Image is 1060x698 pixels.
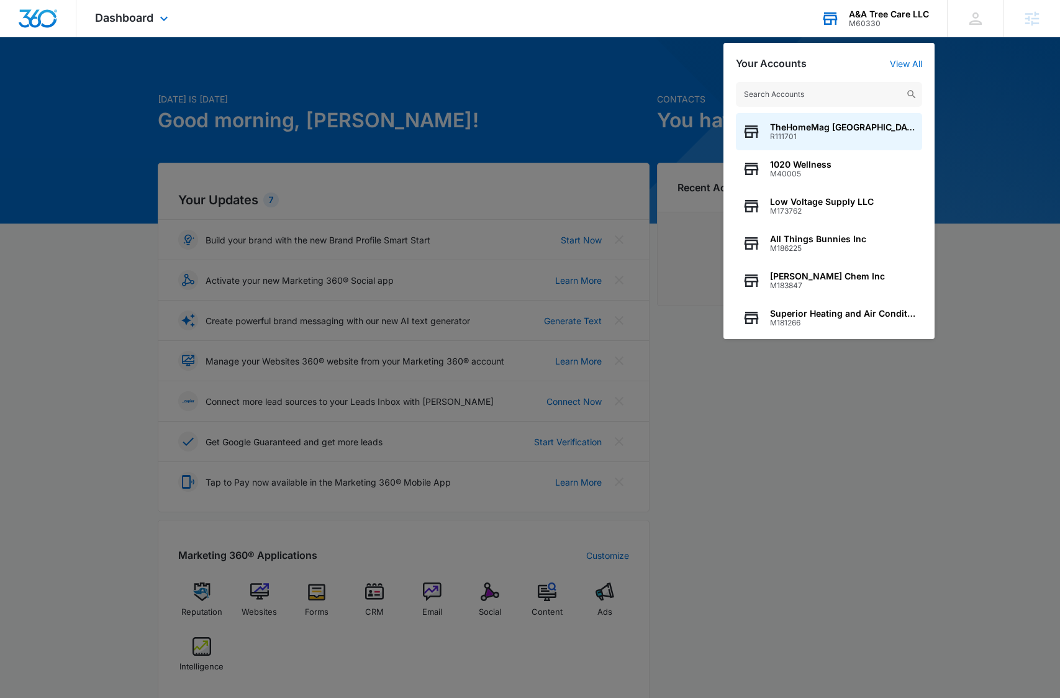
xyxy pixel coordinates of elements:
[890,58,922,69] a: View All
[770,319,916,327] span: M181266
[95,11,153,24] span: Dashboard
[770,197,874,207] span: Low Voltage Supply LLC
[736,188,922,225] button: Low Voltage Supply LLCM173762
[736,82,922,107] input: Search Accounts
[770,309,916,319] span: Superior Heating and Air Conditioning
[736,225,922,262] button: All Things Bunnies IncM186225
[770,170,831,178] span: M40005
[736,150,922,188] button: 1020 WellnessM40005
[770,244,866,253] span: M186225
[849,19,929,28] div: account id
[770,281,885,290] span: M183847
[770,271,885,281] span: [PERSON_NAME] Chem Inc
[770,122,916,132] span: TheHomeMag [GEOGRAPHIC_DATA]
[736,58,807,70] h2: Your Accounts
[770,132,916,141] span: R111701
[736,113,922,150] button: TheHomeMag [GEOGRAPHIC_DATA]R111701
[770,207,874,215] span: M173762
[849,9,929,19] div: account name
[736,262,922,299] button: [PERSON_NAME] Chem IncM183847
[736,299,922,337] button: Superior Heating and Air ConditioningM181266
[770,234,866,244] span: All Things Bunnies Inc
[770,160,831,170] span: 1020 Wellness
